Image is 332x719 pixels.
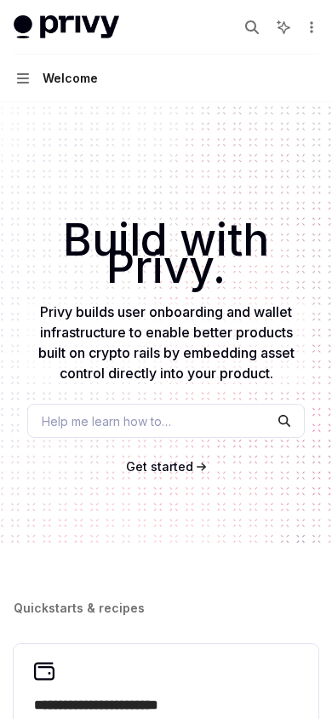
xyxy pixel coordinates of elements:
[14,15,119,39] img: light logo
[27,227,305,281] span: Build with Privy.
[42,412,171,430] span: Help me learn how to…
[301,15,318,39] button: More actions
[126,458,193,475] a: Get started
[43,68,98,89] div: Welcome
[14,600,145,617] span: Quickstarts & recipes
[38,303,295,382] span: Privy builds user onboarding and wallet infrastructure to enable better products built on crypto ...
[126,459,193,474] span: Get started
